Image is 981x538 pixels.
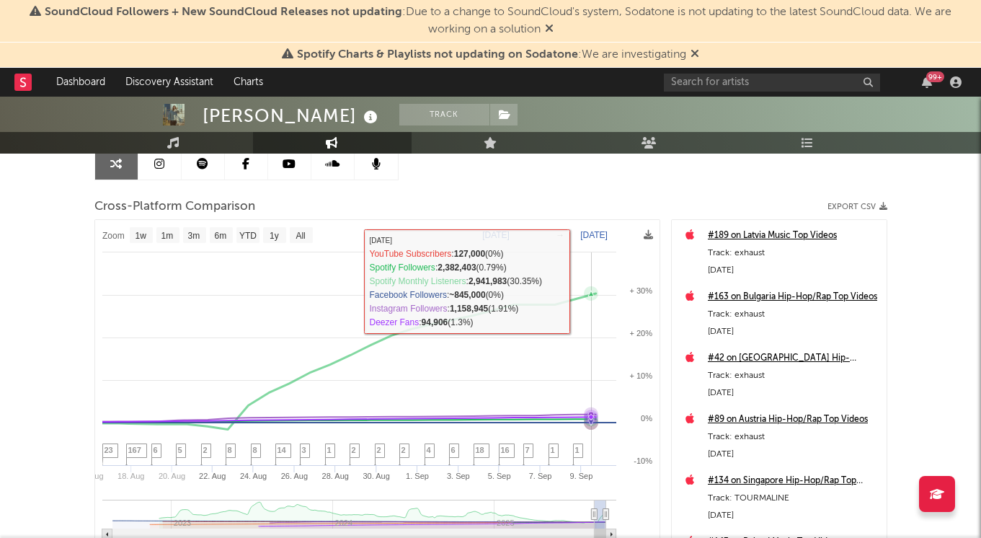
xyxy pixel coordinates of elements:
[708,367,879,384] div: Track: exhaust
[427,446,431,454] span: 4
[94,198,255,216] span: Cross-Platform Comparison
[401,446,406,454] span: 2
[280,472,307,480] text: 26. Aug
[708,288,879,306] a: #163 on Bulgaria Hip-Hop/Rap Top Videos
[641,414,652,423] text: 0%
[187,231,200,241] text: 3m
[501,446,510,454] span: 16
[708,411,879,428] a: #89 on Austria Hip-Hop/Rap Top Videos
[528,472,551,480] text: 7. Sep
[482,230,510,240] text: [DATE]
[629,329,652,338] text: + 20%
[545,24,554,35] span: Dismiss
[446,472,469,480] text: 3. Sep
[154,446,158,454] span: 6
[321,472,348,480] text: 28. Aug
[708,244,879,262] div: Track: exhaust
[46,68,115,97] a: Dashboard
[128,446,141,454] span: 167
[708,384,879,402] div: [DATE]
[708,350,879,367] a: #42 on [GEOGRAPHIC_DATA] Hip-Hop/Rap Top Videos
[363,472,389,480] text: 30. Aug
[214,231,226,241] text: 6m
[708,262,879,279] div: [DATE]
[135,231,146,241] text: 1w
[239,231,256,241] text: YTD
[102,231,125,241] text: Zoom
[664,74,880,92] input: Search for artists
[76,472,103,480] text: 16. Aug
[575,446,580,454] span: 1
[708,306,879,323] div: Track: exhaust
[827,203,887,211] button: Export CSV
[117,472,144,480] text: 18. Aug
[253,446,257,454] span: 8
[525,446,530,454] span: 7
[302,446,306,454] span: 3
[629,286,652,295] text: + 30%
[580,230,608,240] text: [DATE]
[634,457,652,465] text: -10%
[708,323,879,340] div: [DATE]
[278,446,286,454] span: 14
[297,49,686,61] span: : We are investigating
[926,71,944,82] div: 99 +
[708,507,879,524] div: [DATE]
[161,231,173,241] text: 1m
[629,371,652,380] text: + 10%
[239,472,266,480] text: 24. Aug
[451,446,456,454] span: 6
[270,231,279,241] text: 1y
[158,472,185,480] text: 20. Aug
[708,227,879,244] a: #189 on Latvia Music Top Videos
[296,231,305,241] text: All
[691,49,699,61] span: Dismiss
[352,446,356,454] span: 2
[708,472,879,490] a: #134 on Singapore Hip-Hop/Rap Top Videos
[223,68,273,97] a: Charts
[178,446,182,454] span: 5
[476,446,484,454] span: 18
[105,446,113,454] span: 23
[203,104,381,128] div: [PERSON_NAME]
[199,472,226,480] text: 22. Aug
[228,446,232,454] span: 8
[203,446,208,454] span: 2
[45,6,951,35] span: : Due to a change to SoundCloud's system, Sodatone is not updating to the latest SoundCloud data....
[556,230,564,240] text: →
[115,68,223,97] a: Discovery Assistant
[551,446,555,454] span: 1
[297,49,578,61] span: Spotify Charts & Playlists not updating on Sodatone
[487,472,510,480] text: 5. Sep
[45,6,402,18] span: SoundCloud Followers + New SoundCloud Releases not updating
[708,428,879,446] div: Track: exhaust
[569,472,592,480] text: 9. Sep
[406,472,429,480] text: 1. Sep
[327,446,332,454] span: 1
[708,490,879,507] div: Track: TOURMALINE
[922,76,932,88] button: 99+
[377,446,381,454] span: 2
[399,104,489,125] button: Track
[708,446,879,463] div: [DATE]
